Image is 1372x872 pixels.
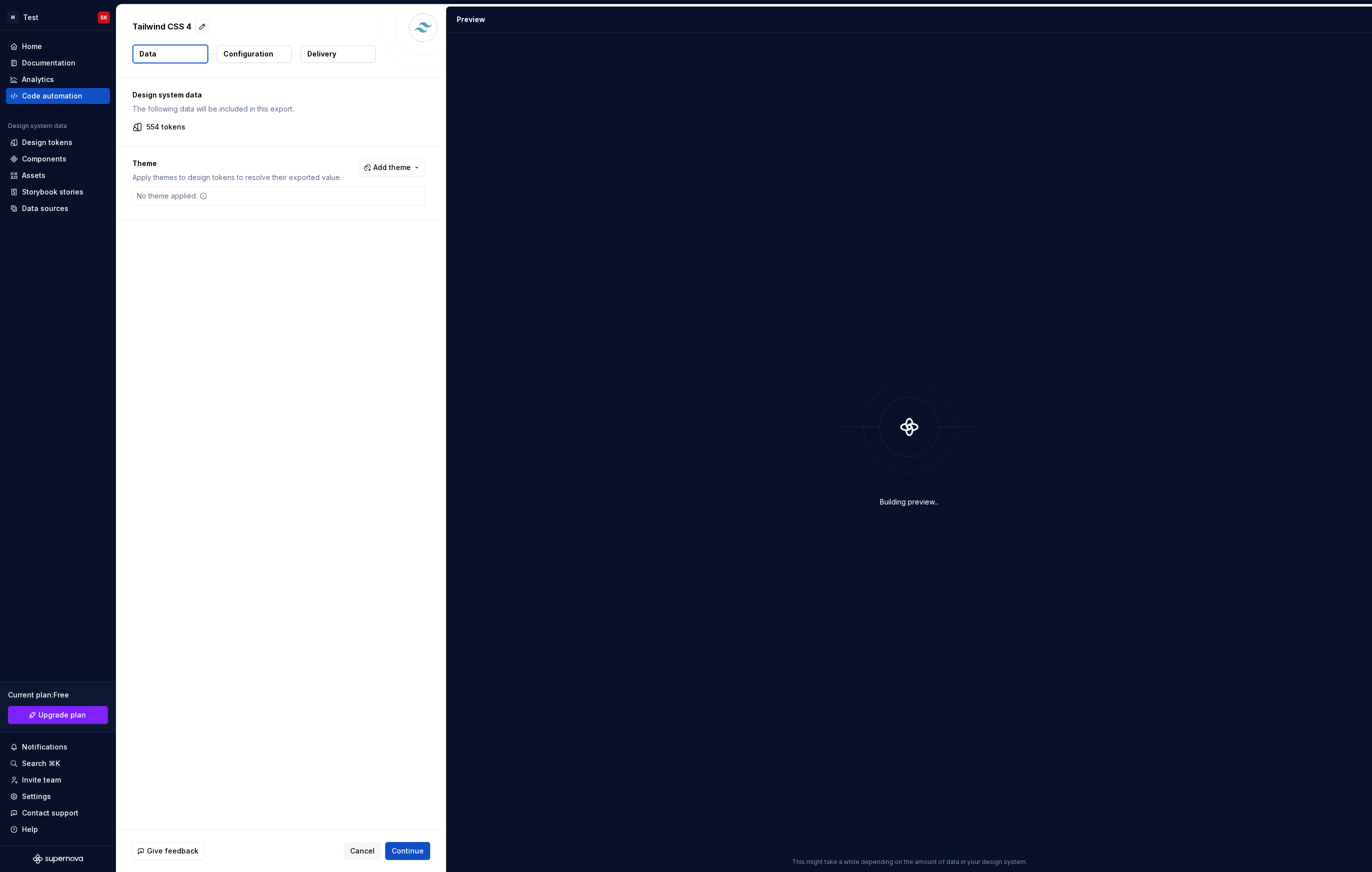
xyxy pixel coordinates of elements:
[8,706,108,724] a: Upgrade plan
[132,20,191,32] p: Tailwind CSS 4
[880,497,939,507] div: Building preview...
[6,772,110,788] a: Invite team
[132,44,208,63] button: Data
[146,122,185,132] p: 554 tokens
[22,91,82,101] div: Code automation
[23,12,38,22] div: Test
[6,805,110,821] button: Contact support
[8,690,108,700] div: Current plan : Free
[22,742,67,752] div: Notifications
[132,90,425,100] p: Design system data
[301,45,376,63] button: Delivery
[132,158,341,168] p: Theme
[147,846,198,856] span: Give feedback
[6,788,110,804] a: Settings
[132,842,205,860] button: Give feedback
[359,158,425,176] button: Add theme
[6,55,110,71] a: Documentation
[217,45,292,63] button: Configuration
[373,162,411,172] span: Add theme
[139,49,156,59] p: Data
[6,134,110,150] a: Design tokens
[385,842,430,860] button: Continue
[100,13,107,21] div: SK
[22,824,38,834] div: Help
[22,187,83,197] div: Storybook stories
[22,137,72,147] div: Design tokens
[6,88,110,104] a: Code automation
[307,49,336,59] p: Delivery
[22,758,60,768] div: Search ⌘K
[22,808,78,818] div: Contact support
[2,6,114,28] button: MTestSK
[33,854,83,864] svg: Supernova Logo
[132,172,341,182] p: Apply themes to design tokens to resolve their exported value.
[22,154,66,164] div: Components
[6,151,110,167] a: Components
[133,187,211,205] div: No theme applied.
[6,821,110,837] button: Help
[22,203,68,213] div: Data sources
[132,104,425,114] p: The following data will be included in this export.
[6,184,110,200] a: Storybook stories
[6,755,110,771] button: Search ⌘K
[22,74,54,84] div: Analytics
[6,739,110,755] button: Notifications
[22,791,51,801] div: Settings
[6,200,110,216] a: Data sources
[6,71,110,87] a: Analytics
[223,49,273,59] p: Configuration
[350,846,375,856] span: Cancel
[392,846,424,856] span: Continue
[22,58,75,68] div: Documentation
[344,842,381,860] button: Cancel
[6,167,110,183] a: Assets
[22,775,61,785] div: Invite team
[38,710,86,720] span: Upgrade plan
[7,11,19,23] div: M
[22,41,42,51] div: Home
[457,14,485,24] div: Preview
[8,122,67,130] div: Design system data
[22,170,45,180] div: Assets
[792,858,1027,866] p: This might take a while depending on the amount of data in your design system.
[6,38,110,54] a: Home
